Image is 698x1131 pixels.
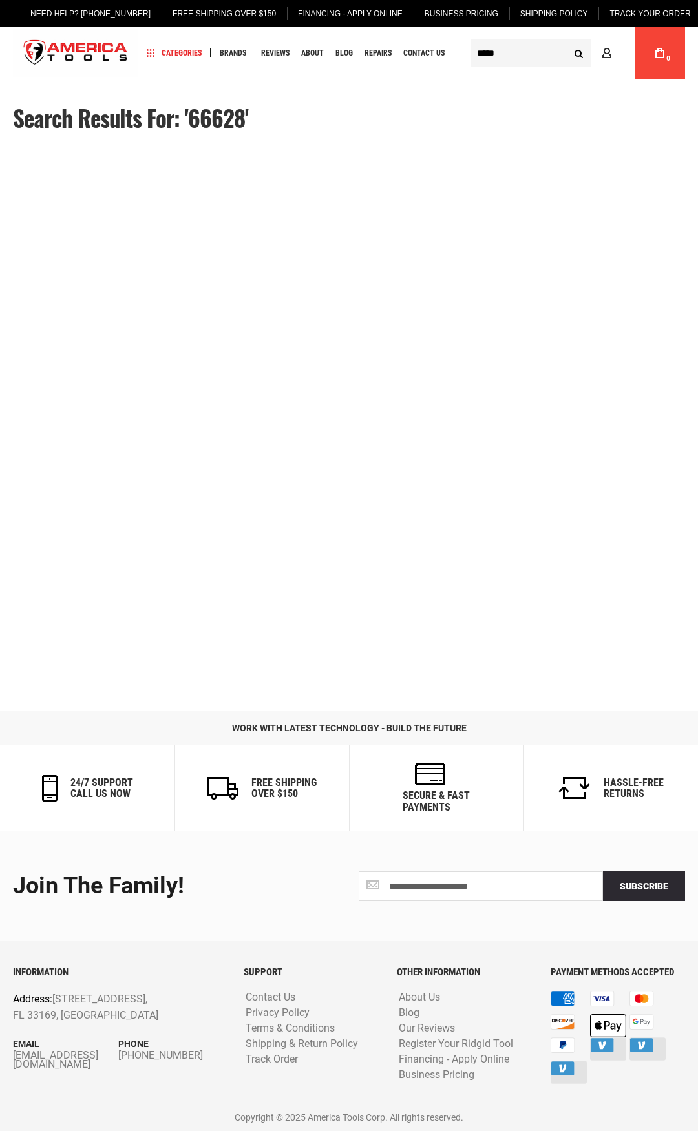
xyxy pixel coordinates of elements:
[396,1069,478,1081] a: Business Pricing
[620,881,668,891] span: Subscribe
[396,1007,423,1019] a: Blog
[295,45,330,62] a: About
[330,45,359,62] a: Blog
[396,1022,458,1035] a: Our Reviews
[604,777,664,800] h6: Hassle-Free Returns
[13,1051,118,1069] a: [EMAIL_ADDRESS][DOMAIN_NAME]
[666,55,670,62] span: 0
[13,991,182,1024] p: [STREET_ADDRESS], FL 33169, [GEOGRAPHIC_DATA]
[147,48,202,57] span: Categories
[301,49,324,57] span: About
[242,1053,301,1066] a: Track Order
[396,991,443,1004] a: About Us
[551,967,685,978] h6: PAYMENT METHODS ACCEPTED
[520,9,588,18] span: Shipping Policy
[403,790,470,813] h6: secure & fast payments
[242,1022,338,1035] a: Terms & Conditions
[13,1110,685,1125] p: Copyright © 2025 America Tools Corp. All rights reserved.
[335,49,353,57] span: Blog
[13,1037,118,1051] p: Email
[13,29,138,78] a: store logo
[403,49,445,57] span: Contact Us
[396,1038,516,1050] a: Register Your Ridgid Tool
[648,27,672,79] a: 0
[118,1037,224,1051] p: Phone
[242,991,299,1004] a: Contact Us
[141,45,207,62] a: Categories
[13,29,138,78] img: America Tools
[251,777,317,800] h6: Free Shipping Over $150
[365,49,392,57] span: Repairs
[70,777,133,800] h6: 24/7 support call us now
[359,45,397,62] a: Repairs
[396,1053,513,1066] a: Financing - Apply Online
[13,993,52,1005] span: Address:
[603,871,685,901] button: Subscribe
[397,967,531,978] h6: OTHER INFORMATION
[242,1038,361,1050] a: Shipping & Return Policy
[244,967,378,978] h6: SUPPORT
[13,967,224,978] h6: INFORMATION
[397,45,450,62] a: Contact Us
[242,1007,313,1019] a: Privacy Policy
[261,49,290,57] span: Reviews
[220,49,246,57] span: Brands
[255,45,295,62] a: Reviews
[118,1051,224,1060] a: [PHONE_NUMBER]
[214,45,252,62] a: Brands
[13,101,248,134] span: Search results for: '66628'
[13,873,339,899] div: Join the Family!
[566,41,591,65] button: Search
